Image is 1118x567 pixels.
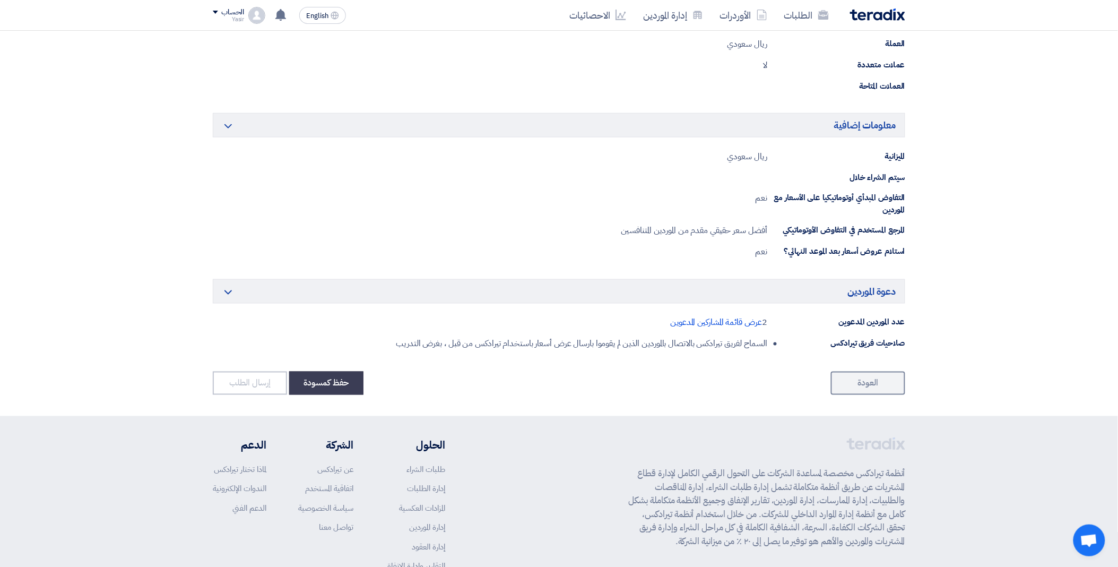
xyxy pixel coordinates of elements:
[306,12,328,20] span: English
[767,59,905,71] div: عملات متعددة
[213,113,905,137] h5: معلومات إضافية
[767,316,905,329] div: عدد الموردين المدعوين
[213,279,905,303] h5: دعوة الموردين
[767,80,905,92] div: العملات المتاحة
[831,372,905,395] a: العودة
[248,7,265,24] img: profile_test.png
[214,464,266,476] a: لماذا تختار تيرادكس
[628,467,905,548] p: أنظمة تيرادكس مخصصة لمساعدة الشركات على التحول الرقمي الكامل لإدارة قطاع المشتريات عن طريق أنظمة ...
[299,7,346,24] button: English
[1073,525,1105,556] a: Open chat
[776,3,837,28] a: الطلبات
[289,372,363,395] button: حفظ كمسودة
[213,16,244,22] div: Yasir
[298,503,353,514] a: سياسة الخصوصية
[727,150,767,163] div: ريال سعودي
[317,464,353,476] a: عن تيرادكس
[767,224,905,236] div: المرجع المستخدم في التفاوض الأوتوماتيكي
[767,338,905,350] div: صلاحيات فريق تيرادكس
[409,522,445,534] a: إدارة الموردين
[213,437,266,453] li: الدعم
[407,483,445,495] a: إدارة الطلبات
[561,3,635,28] a: الاحصائيات
[755,192,767,204] div: نعم
[635,3,712,28] a: إدارة الموردين
[767,150,905,162] div: الميزانية
[763,59,767,72] div: لا
[712,3,776,28] a: الأوردرات
[767,192,905,216] div: التفاوض المبدأي أوتوماتيكيا على الأسعار مع الموردين
[298,437,353,453] li: الشركة
[213,483,266,495] a: الندوات الإلكترونية
[767,245,905,257] div: استلام عروض أسعار بعد الموعد النهائي؟
[305,483,353,495] a: اتفاقية المستخدم
[412,542,445,553] a: إدارة العقود
[621,224,767,237] div: أفضل سعر حقيقي مقدم من الموردين المتنافسين
[396,338,767,350] li: السماح لفريق تيرادكس بالاتصال بالموردين الذين لم يقوموا بارسال عرض أسعار باستخدام تيرادكس من قبل ...
[385,437,445,453] li: الحلول
[767,171,905,184] div: سيتم الشراء خلال
[221,8,244,17] div: الحساب
[850,8,905,21] img: Teradix logo
[727,38,767,50] div: ريال سعودي
[213,372,287,395] button: إرسال الطلب
[319,522,353,534] a: تواصل معنا
[399,503,445,514] a: المزادات العكسية
[671,316,767,329] div: 2
[767,38,905,50] div: العملة
[755,245,767,258] div: نعم
[232,503,266,514] a: الدعم الفني
[671,316,762,329] span: عرض قائمة المشاركين المدعوين
[406,464,445,476] a: طلبات الشراء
